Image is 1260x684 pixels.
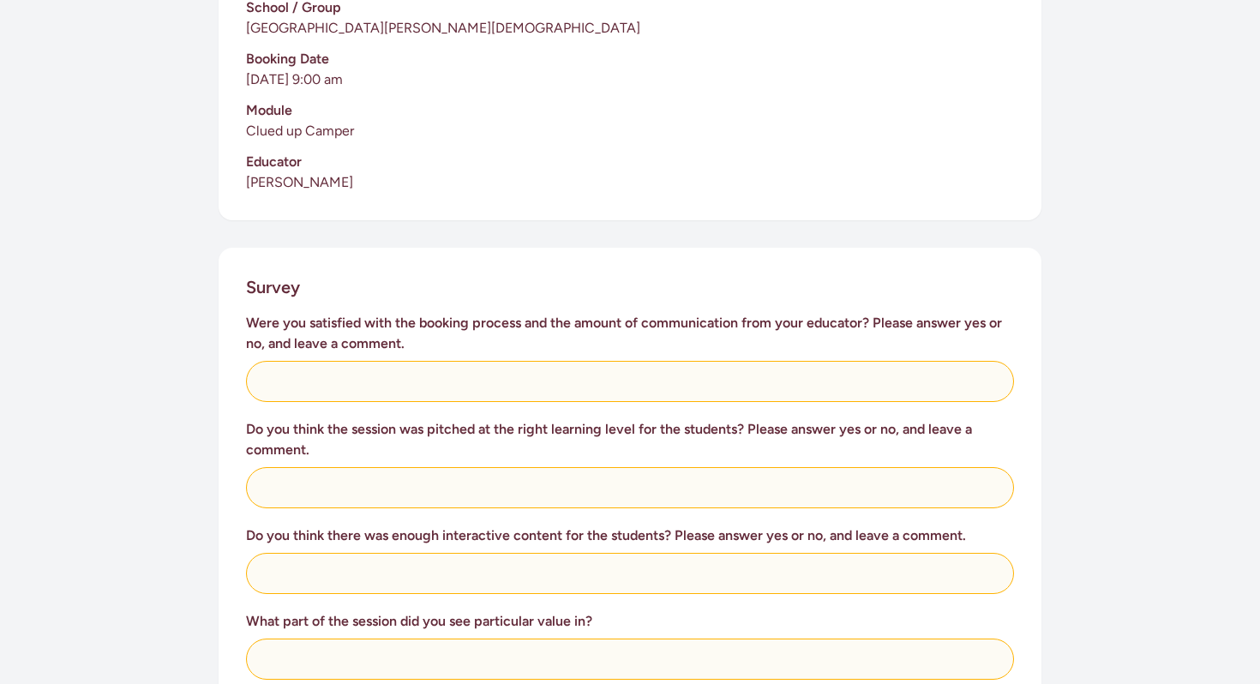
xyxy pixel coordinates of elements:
h3: What part of the session did you see particular value in? [246,611,1014,632]
h2: Survey [246,275,300,299]
p: [PERSON_NAME] [246,172,1014,193]
h3: Module [246,100,1014,121]
p: [DATE] 9:00 am [246,69,1014,90]
h3: Booking Date [246,49,1014,69]
h3: Were you satisfied with the booking process and the amount of communication from your educator? P... [246,313,1014,354]
h3: Educator [246,152,1014,172]
h3: Do you think there was enough interactive content for the students? Please answer yes or no, and ... [246,525,1014,546]
p: [GEOGRAPHIC_DATA][PERSON_NAME][DEMOGRAPHIC_DATA] [246,18,1014,39]
p: Clued up Camper [246,121,1014,141]
h3: Do you think the session was pitched at the right learning level for the students? Please answer ... [246,419,1014,460]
